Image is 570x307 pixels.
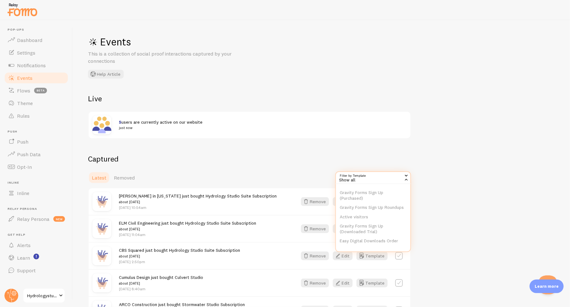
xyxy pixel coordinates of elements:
[92,274,111,292] img: purchase.jpg
[34,88,47,93] span: beta
[336,212,410,222] li: Active visitors
[8,28,69,32] span: Pop-ups
[17,164,32,170] span: Opt-In
[7,2,38,18] img: fomo-relay-logo-orange.svg
[538,275,557,294] iframe: Help Scout Beacon - Open
[333,197,353,206] button: Edit
[4,148,69,161] a: Push Data
[17,75,32,81] span: Events
[110,171,138,184] a: Removed
[4,46,69,59] a: Settings
[4,251,69,264] a: Learn
[336,221,410,236] li: Gravity Forms Sign Up (Downloaded Trial)
[301,251,329,260] button: Remove
[333,224,353,233] button: Edit
[119,125,399,131] small: just now
[17,62,46,68] span: Notifications
[336,188,410,203] li: Gravity Forms Sign Up (Purchased)
[114,174,135,181] span: Removed
[356,279,388,287] button: Template
[119,280,203,286] small: about [DATE]
[53,216,65,222] span: new
[8,130,69,134] span: Push
[17,50,35,56] span: Settings
[119,220,256,232] span: ELM Civil Engineering just bought Hydrology Studio Suite Subscription
[33,254,39,259] svg: <p>Watch New Feature Tutorials!</p>
[17,113,30,119] span: Rules
[4,97,69,109] a: Theme
[4,72,69,84] a: Events
[119,247,240,259] span: CBS Squared just bought Hydrology Studio Suite Subscription
[301,197,329,206] button: Remove
[17,37,42,43] span: Dashboard
[17,139,28,145] span: Push
[88,154,411,164] h2: Captured
[333,279,353,287] button: Edit
[17,151,41,157] span: Push Data
[8,181,69,185] span: Inline
[336,203,410,212] li: Gravity Forms Sign Up Roundups
[301,224,329,233] button: Remove
[4,239,69,251] a: Alerts
[8,207,69,211] span: Relay Persona
[119,119,121,125] span: 5
[17,242,31,248] span: Alerts
[27,292,57,299] span: Hydrologystudio
[88,94,411,103] h2: Live
[119,275,203,286] span: Cumulus Design just bought Culvert Studio
[4,135,69,148] a: Push
[4,59,69,72] a: Notifications
[4,161,69,173] a: Opt-In
[17,267,36,274] span: Support
[333,197,356,206] a: Edit
[88,171,110,184] a: Latest
[4,84,69,97] a: Flows beta
[88,35,277,48] h1: Events
[88,70,124,79] button: Help Article
[17,190,29,196] span: Inline
[92,219,111,238] img: purchase.jpg
[530,280,564,293] div: Learn more
[119,259,240,264] p: [DATE] 2:50pm
[4,34,69,46] a: Dashboard
[333,279,356,287] a: Edit
[119,226,256,232] small: about [DATE]
[4,264,69,277] a: Support
[119,193,277,205] span: [PERSON_NAME] in [US_STATE] just bought Hydrology Studio Suite Subscription
[119,232,256,237] p: [DATE] 11:04am
[88,50,239,65] p: This is a collection of social proof interactions captured by your connections
[8,233,69,237] span: Get Help
[92,115,111,134] img: xaSAoeb6RpedHPR8toqq
[17,87,30,94] span: Flows
[4,213,69,225] a: Relay Persona new
[92,174,106,181] span: Latest
[17,100,33,106] span: Theme
[4,187,69,199] a: Inline
[335,171,411,184] div: Show all
[119,199,277,205] small: about [DATE]
[336,236,410,246] li: Easy Digital Downloads Order
[301,279,329,287] button: Remove
[23,288,65,303] a: Hydrologystudio
[119,286,203,292] p: [DATE] 8:40am
[356,251,388,260] button: Template
[17,255,30,261] span: Learn
[4,109,69,122] a: Rules
[119,119,399,131] span: users are currently active on our website
[333,251,356,260] a: Edit
[333,251,353,260] button: Edit
[119,253,240,259] small: about [DATE]
[92,192,111,211] img: purchase.jpg
[535,283,559,289] p: Learn more
[92,246,111,265] img: purchase.jpg
[17,216,50,222] span: Relay Persona
[333,224,356,233] a: Edit
[119,205,277,210] p: [DATE] 10:54am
